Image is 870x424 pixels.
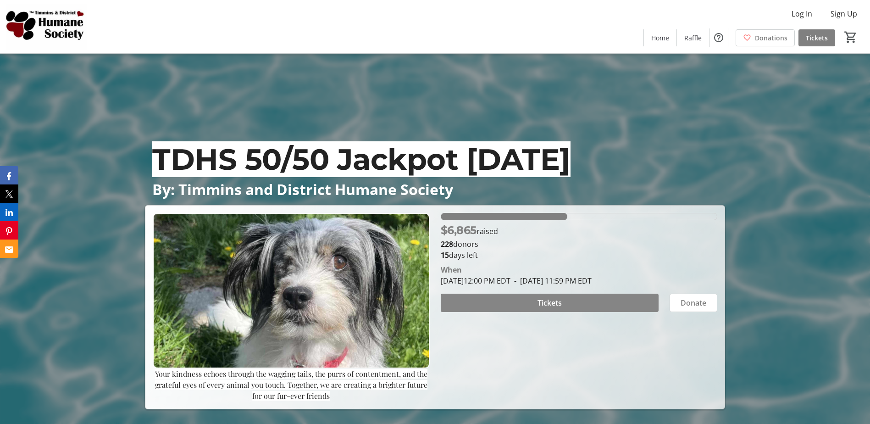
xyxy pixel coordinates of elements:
button: Sign Up [823,6,864,21]
span: [DATE] 11:59 PM EDT [510,276,592,286]
p: days left [441,250,717,261]
span: TDHS 50/50 Jackpot [DATE] [152,141,571,177]
button: Tickets [441,294,659,312]
span: $6,865 [441,223,477,237]
span: Log In [792,8,812,19]
button: Donate [670,294,717,312]
span: Tickets [538,297,562,308]
img: Timmins and District Humane Society's Logo [6,4,87,50]
a: Raffle [677,29,709,46]
span: 15 [441,250,449,260]
span: Donations [755,33,787,43]
div: 45.766666666666666% of fundraising goal reached [441,213,717,220]
a: Donations [736,29,795,46]
span: Home [651,33,669,43]
span: Donate [681,297,706,308]
span: [DATE] 12:00 PM EDT [441,276,510,286]
button: Help [709,28,728,47]
span: Raffle [684,33,702,43]
p: donors [441,239,717,250]
div: When [441,264,462,275]
p: raised [441,222,498,239]
button: Log In [784,6,820,21]
img: Campaign CTA Media Photo [153,213,429,368]
span: Sign Up [831,8,857,19]
a: Tickets [798,29,835,46]
span: Tickets [806,33,828,43]
span: - [510,276,520,286]
a: Home [644,29,676,46]
p: By: Timmins and District Humane Society [152,181,718,197]
b: 228 [441,239,453,249]
span: Your kindness echoes through the wagging tails, the purrs of contentment, and the grateful eyes o... [155,369,427,401]
button: Cart [842,29,859,45]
